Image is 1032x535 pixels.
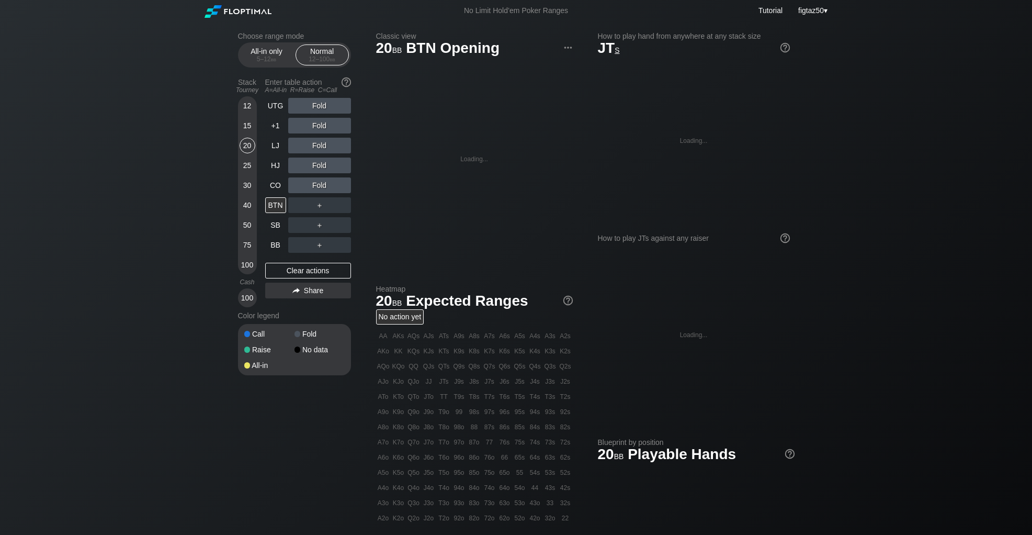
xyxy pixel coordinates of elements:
[422,389,436,404] div: JTo
[376,359,391,374] div: AQo
[422,450,436,465] div: J6o
[467,435,482,450] div: 87o
[391,420,406,434] div: K8o
[406,435,421,450] div: Q7o
[375,40,404,58] span: 20
[437,496,451,510] div: T3o
[467,511,482,526] div: 82o
[467,420,482,434] div: 88
[452,496,467,510] div: 93o
[467,496,482,510] div: 83o
[452,450,467,465] div: 96o
[543,374,558,389] div: J3s
[375,293,404,310] span: 20
[467,450,482,465] div: 86o
[482,496,497,510] div: 73o
[234,278,261,286] div: Cash
[543,465,558,480] div: 53s
[294,330,345,338] div: Fold
[543,344,558,359] div: K3s
[392,43,402,55] span: bb
[452,481,467,495] div: 94o
[288,158,351,173] div: Fold
[406,389,421,404] div: QTo
[758,6,782,15] a: Tutorial
[467,359,482,374] div: Q8s
[330,55,335,63] span: bb
[265,98,286,114] div: UTG
[437,420,451,434] div: T8o
[265,237,286,253] div: BB
[558,511,573,526] div: 22
[265,158,286,173] div: HJ
[543,450,558,465] div: 63s
[513,481,527,495] div: 54o
[406,329,421,343] div: AQs
[528,344,542,359] div: K4s
[497,465,512,480] div: 65o
[513,450,527,465] div: 65s
[240,197,255,213] div: 40
[244,330,294,338] div: Call
[784,448,796,460] img: help.32db89a4.svg
[376,496,391,510] div: A3o
[497,496,512,510] div: 63o
[558,374,573,389] div: J2s
[558,420,573,434] div: 82s
[452,359,467,374] div: Q9s
[376,481,391,495] div: A4o
[497,405,512,419] div: 96s
[391,374,406,389] div: KJo
[528,389,542,404] div: T4s
[779,232,791,244] img: help.32db89a4.svg
[482,344,497,359] div: K7s
[392,296,402,308] span: bb
[391,465,406,480] div: K5o
[543,481,558,495] div: 43s
[528,374,542,389] div: J4s
[376,389,391,404] div: ATo
[528,359,542,374] div: Q4s
[528,405,542,419] div: 94s
[422,496,436,510] div: J3o
[452,405,467,419] div: 99
[265,263,351,278] div: Clear actions
[391,481,406,495] div: K4o
[422,511,436,526] div: J2o
[513,374,527,389] div: J5s
[288,237,351,253] div: ＋
[497,329,512,343] div: A6s
[513,511,527,526] div: 52o
[482,511,497,526] div: 72o
[528,481,542,495] div: 44
[240,158,255,173] div: 25
[422,359,436,374] div: QJs
[482,450,497,465] div: 76o
[376,374,391,389] div: AJo
[437,511,451,526] div: T2o
[558,344,573,359] div: K2s
[615,43,619,55] span: s
[240,98,255,114] div: 12
[238,32,351,40] h2: Choose range mode
[294,346,345,353] div: No data
[558,389,573,404] div: T2s
[598,40,620,56] span: JT
[528,420,542,434] div: 84s
[376,435,391,450] div: A7o
[437,344,451,359] div: KTs
[376,329,391,343] div: AA
[482,435,497,450] div: 77
[614,450,624,461] span: bb
[437,465,451,480] div: T5o
[406,420,421,434] div: Q8o
[467,344,482,359] div: K8s
[448,6,584,17] div: No Limit Hold’em Poker Ranges
[528,465,542,480] div: 54s
[240,290,255,306] div: 100
[243,45,291,65] div: All-in only
[467,481,482,495] div: 84o
[265,118,286,133] div: +1
[422,481,436,495] div: J4o
[240,237,255,253] div: 75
